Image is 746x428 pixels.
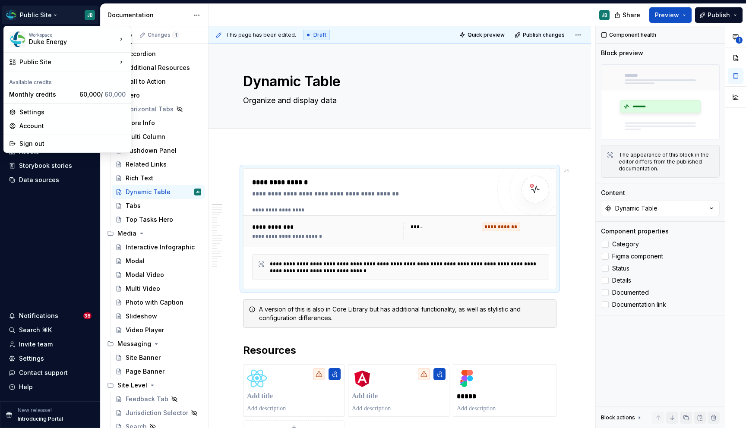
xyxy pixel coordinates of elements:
[19,58,117,66] div: Public Site
[10,31,25,47] img: f6f21888-ac52-4431-a6ea-009a12e2bf23.png
[19,139,126,148] div: Sign out
[79,91,126,98] span: 60,000 /
[19,122,126,130] div: Account
[9,90,76,99] div: Monthly credits
[6,74,129,88] div: Available credits
[29,32,117,38] div: Workspace
[29,38,102,46] div: Duke Energy
[104,91,126,98] span: 60,000
[19,108,126,116] div: Settings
